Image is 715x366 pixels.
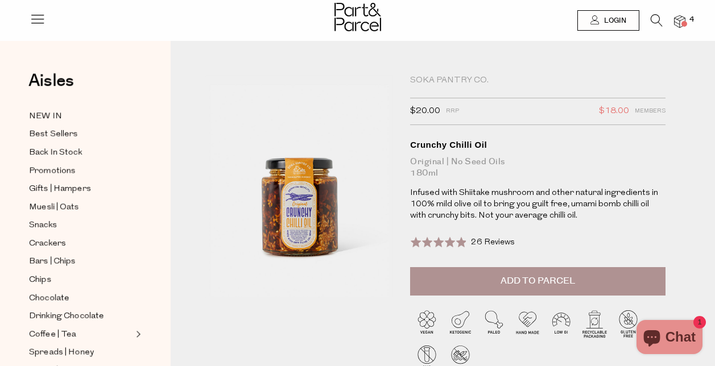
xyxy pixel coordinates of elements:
span: 26 Reviews [471,238,515,247]
span: Chocolate [29,292,69,305]
a: Drinking Chocolate [29,309,133,323]
img: P_P-ICONS-Live_Bec_V11_Low_Gi.svg [544,307,578,340]
a: Back In Stock [29,145,133,160]
span: NEW IN [29,110,62,123]
img: P_P-ICONS-Live_Bec_V11_Paleo.svg [477,307,511,340]
a: Spreads | Honey [29,346,133,360]
span: Back In Stock [29,146,82,160]
span: Add to Parcel [501,274,575,288]
a: 4 [674,15,685,27]
span: Chips [29,273,51,287]
img: P_P-ICONS-Live_Bec_V11_Handmade.svg [511,307,544,340]
div: Soka Pantry Co. [410,75,666,86]
span: Members [635,104,666,119]
a: Chips [29,273,133,287]
span: Bars | Chips [29,255,76,269]
a: Snacks [29,218,133,232]
a: Muesli | Oats [29,200,133,214]
a: Chocolate [29,291,133,305]
div: Crunchy Chilli Oil [410,139,666,151]
a: Gifts | Hampers [29,182,133,196]
span: Snacks [29,219,57,232]
img: P_P-ICONS-Live_Bec_V11_Ketogenic.svg [444,307,477,340]
button: Expand/Collapse Coffee | Tea [133,327,141,341]
span: RRP [446,104,459,119]
span: $20.00 [410,104,440,119]
p: Infused with Shiitake mushroom and other natural ingredients in 100% mild olive oil to bring you ... [410,188,666,222]
span: Drinking Chocolate [29,310,104,323]
span: Coffee | Tea [29,328,76,342]
img: P_P-ICONS-Live_Bec_V11_Recyclable_Packaging.svg [578,307,611,340]
a: Best Sellers [29,127,133,142]
inbox-online-store-chat: Shopify online store chat [633,320,706,357]
a: Coffee | Tea [29,327,133,342]
a: Login [577,10,639,31]
a: Bars | Chips [29,255,133,269]
span: $18.00 [599,104,629,119]
span: Crackers [29,237,66,251]
a: Promotions [29,164,133,178]
span: Promotions [29,164,76,178]
span: Gifts | Hampers [29,182,91,196]
span: 4 [687,15,697,25]
div: Original | No Seed Oils 180ml [410,156,666,179]
a: Aisles [28,72,74,101]
span: Spreads | Honey [29,346,94,360]
img: P_P-ICONS-Live_Bec_V11_Vegan.svg [410,307,444,340]
span: Aisles [28,68,74,93]
span: Login [601,16,626,26]
span: Best Sellers [29,128,78,142]
img: P_P-ICONS-Live_Bec_V11_Gluten_Free.svg [611,307,645,340]
img: Part&Parcel [334,3,381,31]
span: Muesli | Oats [29,201,79,214]
a: NEW IN [29,109,133,123]
a: Crackers [29,236,133,251]
button: Add to Parcel [410,267,666,296]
